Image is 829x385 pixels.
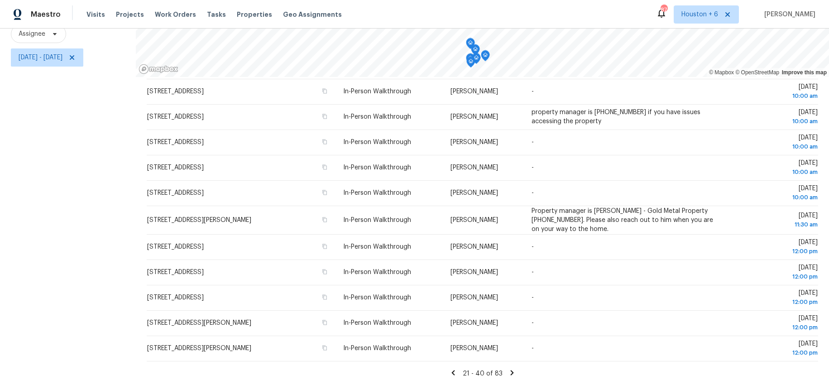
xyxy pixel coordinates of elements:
[147,114,204,120] span: [STREET_ADDRESS]
[321,344,329,352] button: Copy Address
[450,88,498,95] span: [PERSON_NAME]
[343,244,411,250] span: In-Person Walkthrough
[450,139,498,145] span: [PERSON_NAME]
[532,208,713,232] span: Property manager is [PERSON_NAME] - Gold Metal Property [PHONE_NUMBER]. Please also reach out to ...
[733,239,818,256] span: [DATE]
[681,10,718,19] span: Houston + 6
[733,212,818,229] span: [DATE]
[321,87,329,95] button: Copy Address
[532,164,534,171] span: -
[343,345,411,351] span: In-Person Walkthrough
[343,88,411,95] span: In-Person Walkthrough
[532,139,534,145] span: -
[343,269,411,275] span: In-Person Walkthrough
[343,164,411,171] span: In-Person Walkthrough
[343,139,411,145] span: In-Person Walkthrough
[733,323,818,332] div: 12:00 pm
[733,135,818,151] span: [DATE]
[155,10,196,19] span: Work Orders
[472,53,481,67] div: Map marker
[237,10,272,19] span: Properties
[343,294,411,301] span: In-Person Walkthrough
[733,298,818,307] div: 12:00 pm
[450,217,498,223] span: [PERSON_NAME]
[532,269,534,275] span: -
[321,163,329,171] button: Copy Address
[733,247,818,256] div: 12:00 pm
[733,168,818,177] div: 10:00 am
[450,114,498,120] span: [PERSON_NAME]
[450,190,498,196] span: [PERSON_NAME]
[283,10,342,19] span: Geo Assignments
[532,109,700,125] span: property manager is [PHONE_NUMBER] if you have issues accessing the property
[532,190,534,196] span: -
[31,10,61,19] span: Maestro
[733,160,818,177] span: [DATE]
[450,244,498,250] span: [PERSON_NAME]
[761,10,815,19] span: [PERSON_NAME]
[532,320,534,326] span: -
[19,53,62,62] span: [DATE] - [DATE]
[147,164,204,171] span: [STREET_ADDRESS]
[321,216,329,224] button: Copy Address
[733,290,818,307] span: [DATE]
[733,193,818,202] div: 10:00 am
[733,220,818,229] div: 11:30 am
[321,112,329,120] button: Copy Address
[466,57,475,71] div: Map marker
[343,114,411,120] span: In-Person Walkthrough
[86,10,105,19] span: Visits
[733,91,818,101] div: 10:00 am
[733,341,818,357] span: [DATE]
[147,217,251,223] span: [STREET_ADDRESS][PERSON_NAME]
[116,10,144,19] span: Projects
[321,318,329,327] button: Copy Address
[343,190,411,196] span: In-Person Walkthrough
[532,88,534,95] span: -
[481,50,490,64] div: Map marker
[147,190,204,196] span: [STREET_ADDRESS]
[782,69,827,76] a: Improve this map
[343,217,411,223] span: In-Person Walkthrough
[709,69,734,76] a: Mapbox
[532,244,534,250] span: -
[733,348,818,357] div: 12:00 pm
[321,188,329,197] button: Copy Address
[147,269,204,275] span: [STREET_ADDRESS]
[733,84,818,101] span: [DATE]
[733,272,818,281] div: 12:00 pm
[735,69,779,76] a: OpenStreetMap
[532,294,534,301] span: -
[733,265,818,281] span: [DATE]
[321,138,329,146] button: Copy Address
[661,5,667,14] div: 87
[733,109,818,126] span: [DATE]
[343,320,411,326] span: In-Person Walkthrough
[147,139,204,145] span: [STREET_ADDRESS]
[139,64,178,74] a: Mapbox homepage
[147,345,251,351] span: [STREET_ADDRESS][PERSON_NAME]
[450,164,498,171] span: [PERSON_NAME]
[733,142,818,151] div: 10:00 am
[450,269,498,275] span: [PERSON_NAME]
[450,294,498,301] span: [PERSON_NAME]
[450,345,498,351] span: [PERSON_NAME]
[321,242,329,250] button: Copy Address
[19,29,45,38] span: Assignee
[147,244,204,250] span: [STREET_ADDRESS]
[463,371,503,377] span: 21 - 40 of 83
[321,268,329,276] button: Copy Address
[321,293,329,301] button: Copy Address
[733,117,818,126] div: 10:00 am
[466,53,475,67] div: Map marker
[450,320,498,326] span: [PERSON_NAME]
[147,320,251,326] span: [STREET_ADDRESS][PERSON_NAME]
[733,315,818,332] span: [DATE]
[207,11,226,18] span: Tasks
[147,294,204,301] span: [STREET_ADDRESS]
[147,88,204,95] span: [STREET_ADDRESS]
[466,38,475,52] div: Map marker
[532,345,534,351] span: -
[471,44,480,58] div: Map marker
[733,185,818,202] span: [DATE]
